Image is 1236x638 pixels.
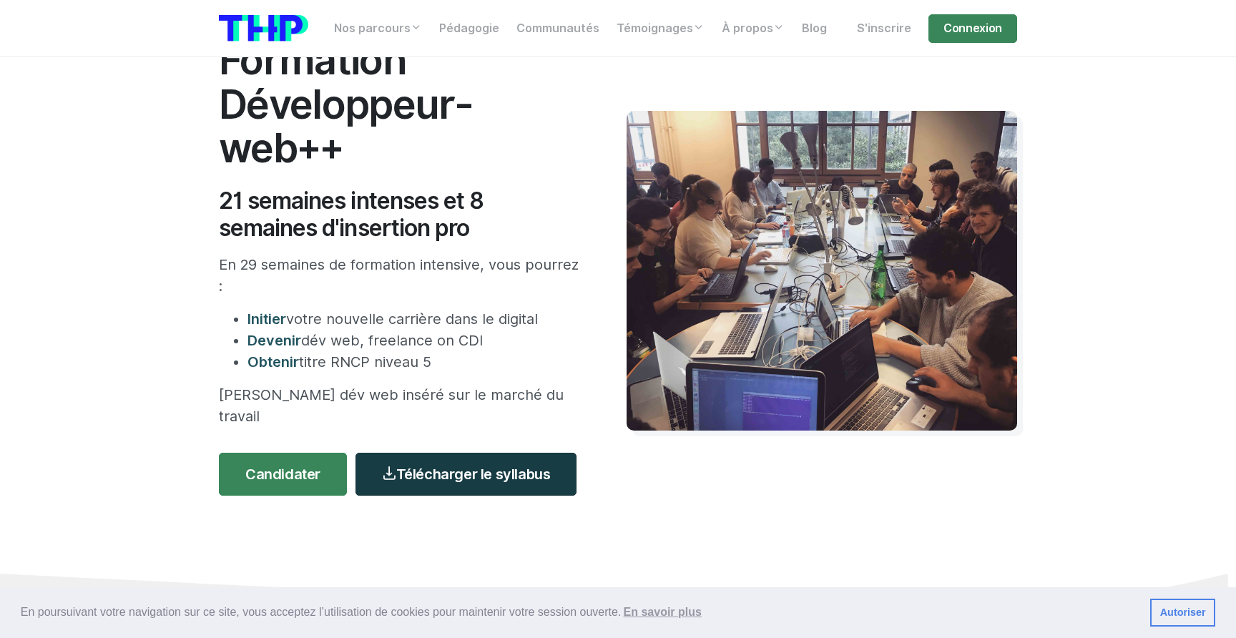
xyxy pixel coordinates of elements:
[355,453,577,496] a: Télécharger le syllabus
[793,14,835,43] a: Blog
[325,14,431,43] a: Nos parcours
[627,111,1017,431] img: Travail
[219,38,584,170] h1: Formation Développeur-web++
[1150,599,1215,627] a: dismiss cookie message
[219,384,584,427] p: [PERSON_NAME] dév web inséré sur le marché du travail
[247,310,286,328] span: Initier
[247,351,584,373] li: titre RNCP niveau 5
[608,14,713,43] a: Témoignages
[247,330,584,351] li: dév web, freelance on CDI
[247,353,299,370] span: Obtenir
[431,14,508,43] a: Pédagogie
[21,602,1139,623] span: En poursuivant votre navigation sur ce site, vous acceptez l’utilisation de cookies pour mainteni...
[247,308,584,330] li: votre nouvelle carrière dans le digital
[247,332,301,349] span: Devenir
[621,602,704,623] a: learn more about cookies
[219,187,584,242] h2: 21 semaines intenses et 8 semaines d'insertion pro
[928,14,1017,43] a: Connexion
[508,14,608,43] a: Communautés
[219,254,584,297] p: En 29 semaines de formation intensive, vous pourrez :
[848,14,920,43] a: S'inscrire
[219,453,347,496] a: Candidater
[713,14,793,43] a: À propos
[219,15,308,41] img: logo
